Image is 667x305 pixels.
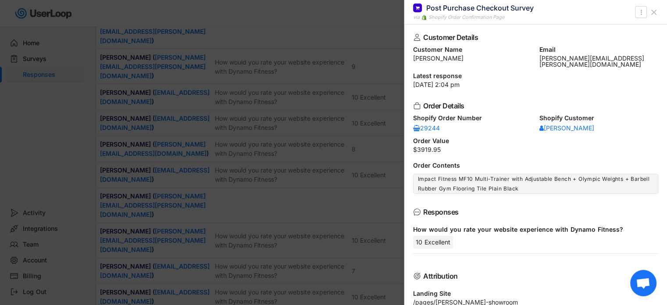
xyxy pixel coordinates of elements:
div: Order Contents [413,162,658,169]
div: Customer Details [423,34,644,41]
div: Customer Name [413,47,532,53]
div: Order Details [423,102,644,109]
div: Responses [423,208,644,215]
div: Rubber Gym Flooring Tile Plain Black [418,185,653,192]
div: $3919.95 [413,147,658,153]
div: [DATE] 2:04 pm [413,82,658,88]
div: Shopify Customer [539,115,659,121]
div: 29244 [413,125,440,131]
div: Landing Site [413,291,658,297]
div: Email [539,47,659,53]
div: Attribution [423,273,644,280]
a: [PERSON_NAME] [539,124,594,133]
a: Open chat [630,270,656,296]
div: 10 Excellent [413,236,453,249]
div: Post Purchase Checkout Survey [426,3,534,13]
div: via [413,14,420,21]
div: Order Value [413,138,658,144]
button:  [637,7,646,18]
div: Impact Fitness MF10 Multi-Trainer with Adjustable Bench + Olympic Weights + Barbell [418,176,653,183]
div: [PERSON_NAME][EMAIL_ADDRESS][PERSON_NAME][DOMAIN_NAME] [539,55,659,68]
div: Latest response [413,73,658,79]
div: Shopify Order Number [413,115,532,121]
text:  [640,7,642,17]
div: [PERSON_NAME] [539,125,594,131]
img: 1156660_ecommerce_logo_shopify_icon%20%281%29.png [421,15,427,20]
a: 29244 [413,124,440,133]
div: [PERSON_NAME] [413,55,532,61]
div: Shopify Order Confirmation Page [428,14,504,21]
div: How would you rate your website experience with Dynamo Fitness? [413,226,651,233]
